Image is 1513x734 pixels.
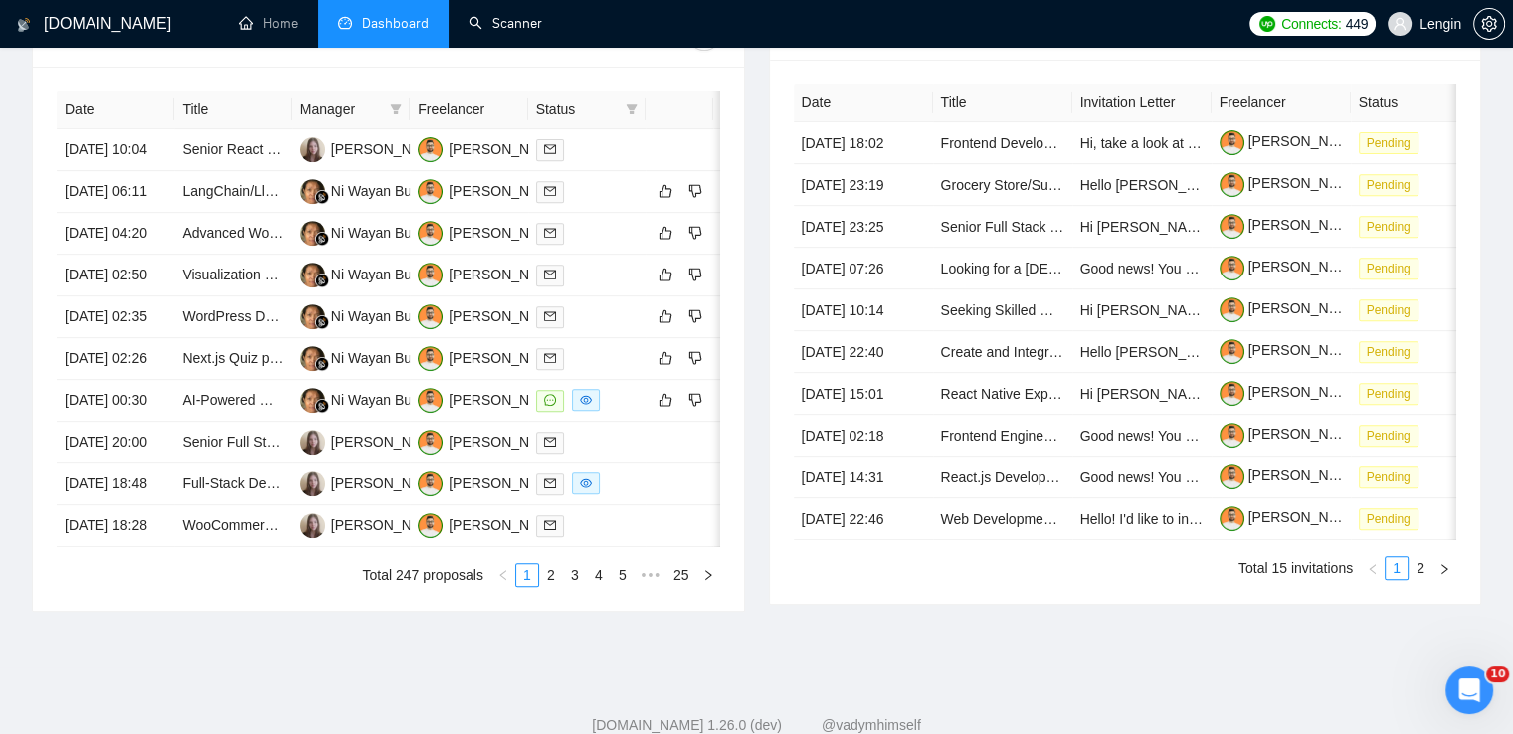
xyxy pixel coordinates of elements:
[418,137,443,162] img: TM
[300,349,443,365] a: NWNi Wayan Budiarti
[418,266,563,281] a: TM[PERSON_NAME]
[1410,557,1431,579] a: 2
[635,563,666,587] li: Next 5 Pages
[57,380,174,422] td: [DATE] 00:30
[418,224,563,240] a: TM[PERSON_NAME]
[338,16,352,30] span: dashboard
[1220,464,1244,489] img: c1NLmzrk-0pBZjOo1nLSJnOz0itNHKTdmMHAt8VIsLFzaWqqsJDJtcFyV3OYvrqgu3
[1359,134,1426,150] a: Pending
[418,221,443,246] img: TM
[315,357,329,371] img: gigradar-bm.png
[1409,556,1432,580] li: 2
[1359,510,1426,526] a: Pending
[941,219,1114,235] a: Senior Full Stack Developer
[174,338,291,380] td: Next.js Quiz page
[941,386,1368,402] a: React Native Expert for AI-Powered Pregnancy App (3D Avatar + AR)
[1359,218,1426,234] a: Pending
[1220,172,1244,197] img: c1NLmzrk-0pBZjOo1nLSJnOz0itNHKTdmMHAt8VIsLFzaWqqsJDJtcFyV3OYvrqgu3
[659,308,672,324] span: like
[449,389,563,411] div: [PERSON_NAME]
[688,183,702,199] span: dislike
[449,472,563,494] div: [PERSON_NAME]
[300,224,443,240] a: NWNi Wayan Budiarti
[626,103,638,115] span: filter
[794,331,933,373] td: [DATE] 22:40
[683,388,707,412] button: dislike
[1361,556,1385,580] li: Previous Page
[57,91,174,129] th: Date
[580,394,592,406] span: eye
[57,422,174,463] td: [DATE] 20:00
[449,305,563,327] div: [PERSON_NAME]
[1473,16,1505,32] a: setting
[331,264,443,285] div: Ni Wayan Budiarti
[1474,16,1504,32] span: setting
[1220,217,1363,233] a: [PERSON_NAME]
[57,213,174,255] td: [DATE] 04:20
[536,98,618,120] span: Status
[449,431,563,453] div: [PERSON_NAME]
[57,463,174,505] td: [DATE] 18:48
[1351,84,1490,122] th: Status
[418,307,563,323] a: TM[PERSON_NAME]
[544,185,556,197] span: mail
[622,94,642,124] span: filter
[794,373,933,415] td: [DATE] 15:01
[1359,383,1418,405] span: Pending
[1432,556,1456,580] li: Next Page
[611,563,635,587] li: 5
[659,350,672,366] span: like
[1359,508,1418,530] span: Pending
[544,310,556,322] span: mail
[696,563,720,587] li: Next Page
[491,563,515,587] li: Previous Page
[386,94,406,124] span: filter
[449,138,563,160] div: [PERSON_NAME]
[794,164,933,206] td: [DATE] 23:19
[362,15,429,32] span: Dashboard
[57,171,174,213] td: [DATE] 06:11
[300,430,325,455] img: NB
[1220,384,1363,400] a: [PERSON_NAME]
[300,433,446,449] a: NB[PERSON_NAME]
[794,457,933,498] td: [DATE] 14:31
[300,263,325,287] img: NW
[933,498,1072,540] td: Web Development & Coding Expert Needed
[540,564,562,586] a: 2
[182,392,569,408] a: AI-Powered WordPress Theme Generator Plugin Development
[315,399,329,413] img: gigradar-bm.png
[683,179,707,203] button: dislike
[182,475,743,491] a: Full-Stack Developer for a Modern SaaS/EdTech Education Hiring Platform (MVP Concept)
[933,248,1072,289] td: Looking for a FE dev to build a clickable prototype
[941,261,1387,276] a: Looking for a [DEMOGRAPHIC_DATA] dev to build a clickable prototype
[300,471,325,496] img: NB
[418,471,443,496] img: TM
[794,84,933,122] th: Date
[418,346,443,371] img: TM
[182,183,505,199] a: LangChain/LlamaIndex & Next.js Developer Needed
[1359,301,1426,317] a: Pending
[1220,300,1363,316] a: [PERSON_NAME]
[418,430,443,455] img: TM
[688,267,702,282] span: dislike
[57,255,174,296] td: [DATE] 02:50
[418,140,563,156] a: TM[PERSON_NAME]
[174,129,291,171] td: Senior React Developer for CRM Project with Tailwind CSS
[683,221,707,245] button: dislike
[331,347,443,369] div: Ni Wayan Budiarti
[300,388,325,413] img: NW
[1359,260,1426,275] a: Pending
[544,477,556,489] span: mail
[667,564,695,586] a: 25
[57,338,174,380] td: [DATE] 02:26
[174,296,291,338] td: WordPress Developer Needed: Custom Nutrition Hub + Detail Pages (Figma Designs Provided)
[1238,556,1353,580] li: Total 15 invitations
[182,517,346,533] a: WooCommerce Developer
[588,564,610,586] a: 4
[1359,132,1418,154] span: Pending
[683,263,707,286] button: dislike
[300,140,446,156] a: NB[PERSON_NAME]
[449,180,563,202] div: [PERSON_NAME]
[580,477,592,489] span: eye
[449,347,563,369] div: [PERSON_NAME]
